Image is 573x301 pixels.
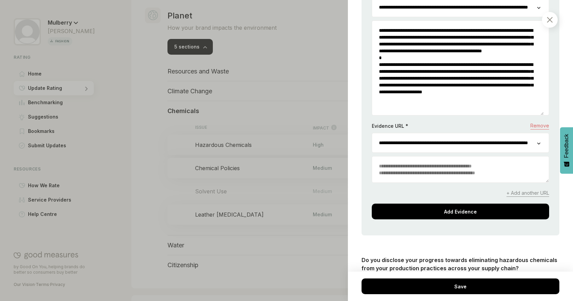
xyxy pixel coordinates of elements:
button: Feedback - Show survey [560,127,573,174]
span: Remove [530,122,549,129]
p: Do you disclose your progress towards eliminating hazardous chemicals from your production practi... [362,256,559,272]
div: Save [362,278,559,294]
img: Close [547,17,553,23]
div: Add Evidence [372,204,549,219]
p: Evidence URL * [372,123,408,129]
span: Feedback [563,134,570,158]
span: + Add another URL [506,190,549,197]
